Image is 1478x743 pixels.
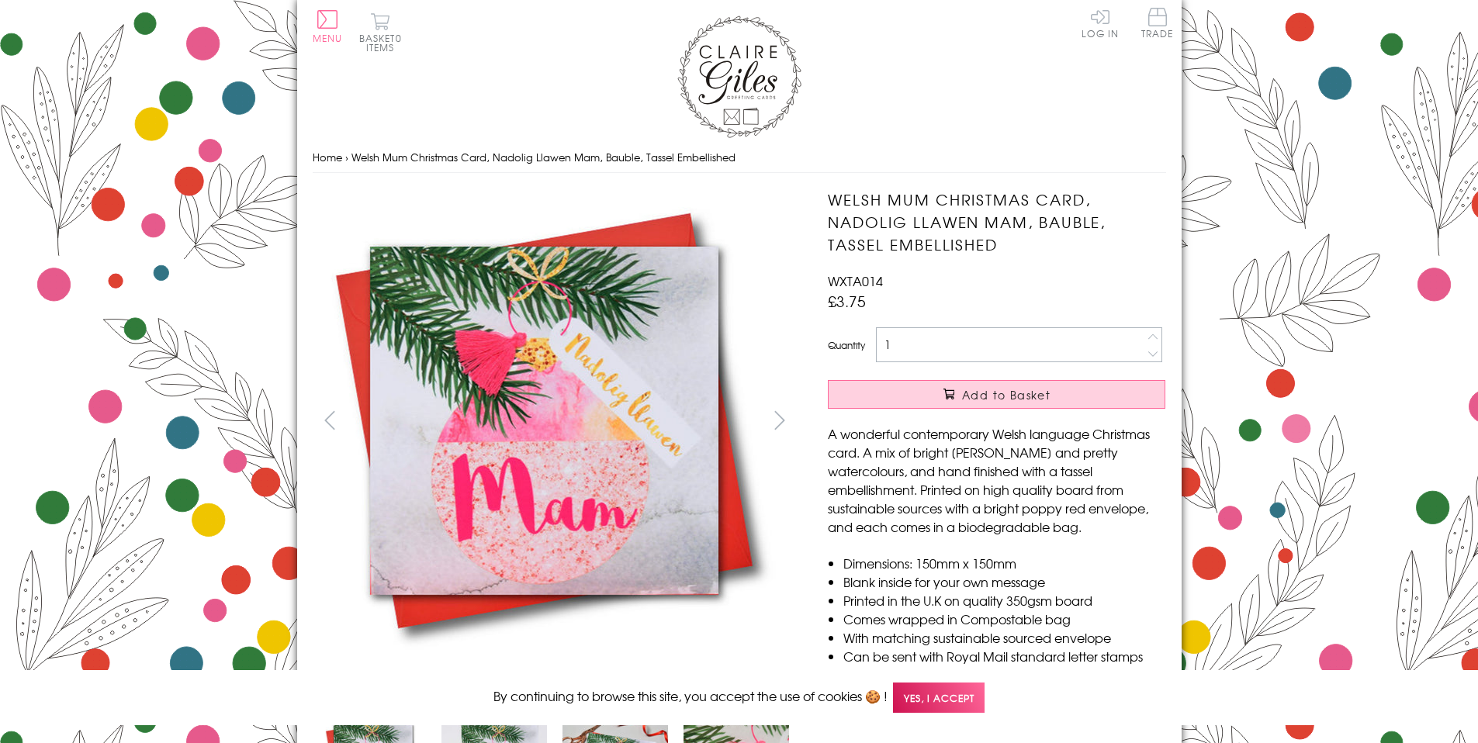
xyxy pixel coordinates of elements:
[828,290,866,312] span: £3.75
[962,387,1051,403] span: Add to Basket
[843,610,1165,628] li: Comes wrapped in Compostable bag
[351,150,736,164] span: Welsh Mum Christmas Card, Nadolig Llawen Mam, Bauble, Tassel Embellished
[828,424,1165,536] p: A wonderful contemporary Welsh language Christmas card. A mix of bright [PERSON_NAME] and pretty ...
[828,188,1165,255] h1: Welsh Mum Christmas Card, Nadolig Llawen Mam, Bauble, Tassel Embellished
[359,12,402,52] button: Basket0 items
[313,150,342,164] a: Home
[1141,8,1174,38] span: Trade
[828,380,1165,409] button: Add to Basket
[677,16,801,138] img: Claire Giles Greetings Cards
[345,150,348,164] span: ›
[366,31,402,54] span: 0 items
[313,31,343,45] span: Menu
[843,647,1165,665] li: Can be sent with Royal Mail standard letter stamps
[1141,8,1174,41] a: Trade
[762,403,797,437] button: next
[313,10,343,43] button: Menu
[313,142,1166,174] nav: breadcrumbs
[843,554,1165,572] li: Dimensions: 150mm x 150mm
[828,271,883,290] span: WXTA014
[893,683,985,713] span: Yes, I accept
[828,338,865,352] label: Quantity
[1082,8,1119,38] a: Log In
[797,188,1262,654] img: Welsh Mum Christmas Card, Nadolig Llawen Mam, Bauble, Tassel Embellished
[843,572,1165,591] li: Blank inside for your own message
[843,591,1165,610] li: Printed in the U.K on quality 350gsm board
[313,403,348,437] button: prev
[312,188,777,653] img: Welsh Mum Christmas Card, Nadolig Llawen Mam, Bauble, Tassel Embellished
[843,628,1165,647] li: With matching sustainable sourced envelope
